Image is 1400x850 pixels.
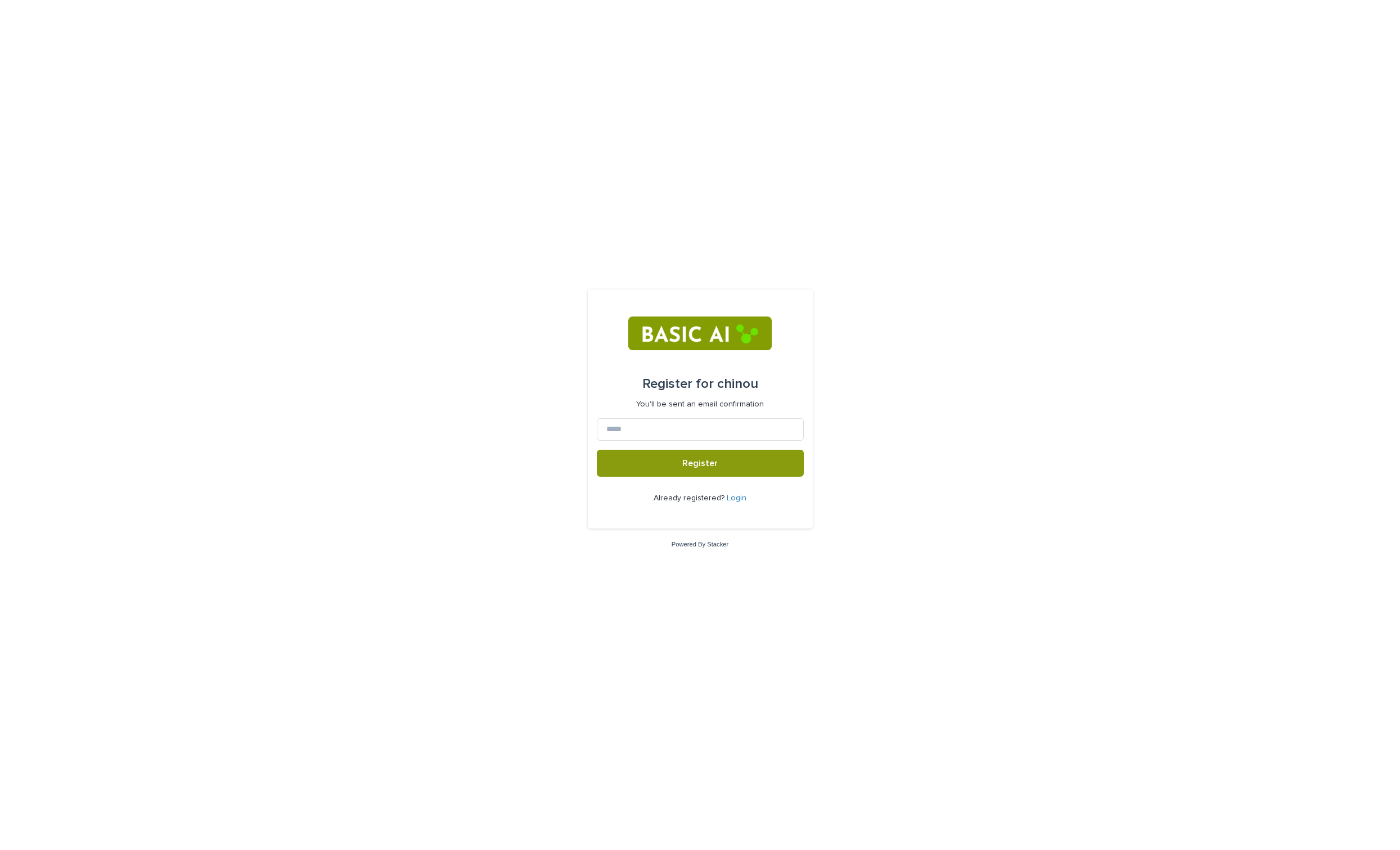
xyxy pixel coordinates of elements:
span: Register for [642,377,714,391]
button: Register [597,450,804,477]
p: You'll be sent an email confirmation [636,400,764,409]
span: Register [682,459,718,468]
img: RtIB8pj2QQiOZo6waziI [628,317,772,350]
a: Powered By Stacker [672,541,728,548]
a: Login [727,494,746,502]
span: Already registered? [654,494,727,502]
div: chinou [642,368,758,400]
